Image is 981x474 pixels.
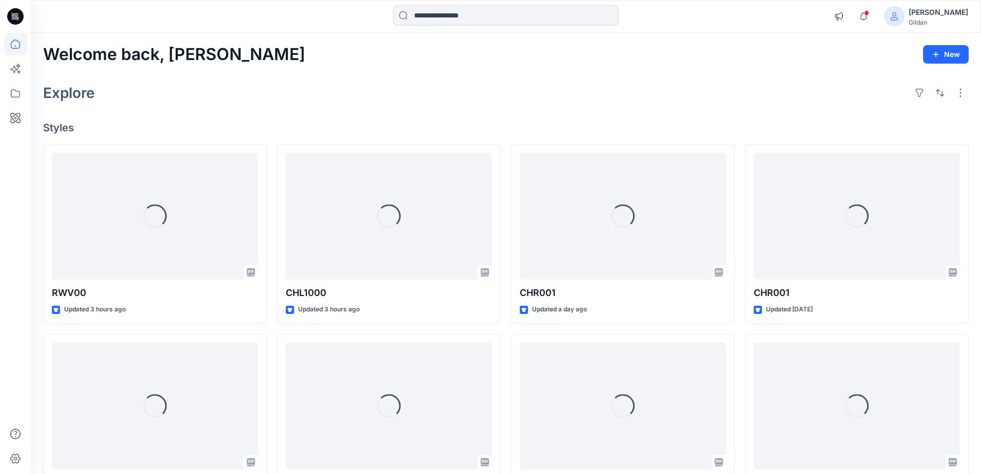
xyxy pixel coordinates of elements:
[532,304,587,315] p: Updated a day ago
[64,304,126,315] p: Updated 3 hours ago
[909,6,968,18] div: [PERSON_NAME]
[43,45,305,64] h2: Welcome back, [PERSON_NAME]
[909,18,968,26] div: Gildan
[286,286,492,300] p: CHL1000
[52,286,258,300] p: RWV00
[298,304,360,315] p: Updated 3 hours ago
[43,122,969,134] h4: Styles
[890,12,898,21] svg: avatar
[43,85,95,101] h2: Explore
[754,286,960,300] p: CHR001
[923,45,969,64] button: New
[520,286,726,300] p: CHR001
[766,304,813,315] p: Updated [DATE]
